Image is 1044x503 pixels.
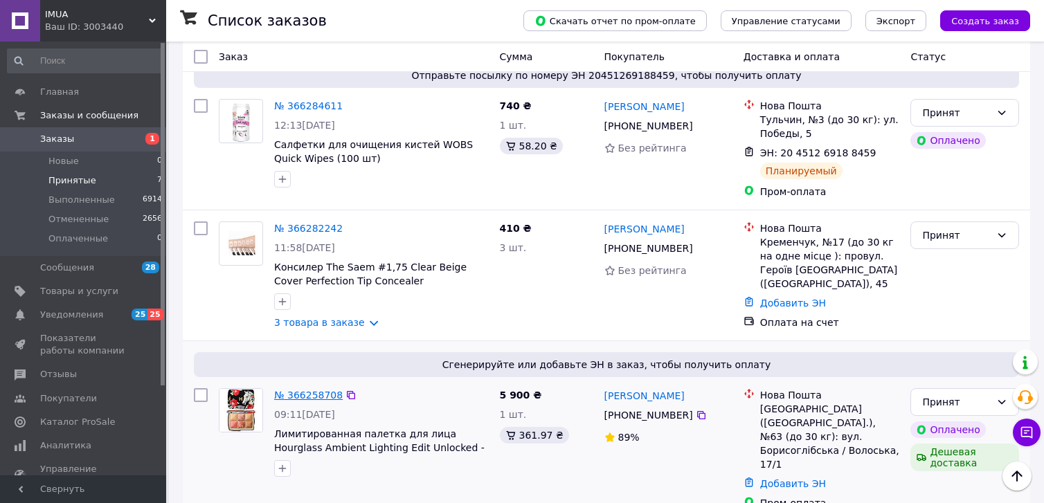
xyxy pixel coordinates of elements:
[922,394,991,410] div: Принят
[602,405,696,425] div: [PHONE_NUMBER]
[40,463,128,488] span: Управление сайтом
[922,228,991,243] div: Принят
[40,309,103,321] span: Уведомления
[604,100,685,113] a: [PERSON_NAME]
[922,105,991,120] div: Принят
[760,388,900,402] div: Нова Пошта
[760,163,843,179] div: Планируемый
[760,99,900,113] div: Нова Пошта
[219,221,263,266] a: Фото товару
[208,12,327,29] h1: Список заказов
[40,439,91,452] span: Аналитика
[274,100,343,111] a: № 366284611
[760,185,900,199] div: Пром-оплата
[500,390,542,401] span: 5 900 ₴
[274,139,473,164] a: Салфетки для очищения кистей WOBS Quick Wipes (100 шт)
[40,133,74,145] span: Заказы
[1002,461,1032,491] button: Наверх
[147,309,163,320] span: 25
[618,143,687,154] span: Без рейтинга
[500,409,527,420] span: 1 шт.
[199,68,1014,82] span: Отправьте посылку по номеру ЭН 20451269188459, чтобы получить оплату
[40,86,79,98] span: Главная
[618,432,640,443] span: 89%
[500,223,532,234] span: 410 ₴
[48,174,96,187] span: Принятые
[40,285,118,298] span: Товары и услуги
[274,390,343,401] a: № 366258708
[602,239,696,258] div: [PHONE_NUMBER]
[523,10,707,31] button: Скачать отчет по пром-оплате
[274,242,335,253] span: 11:58[DATE]
[910,51,946,62] span: Статус
[157,232,162,245] span: 0
[604,222,685,236] a: [PERSON_NAME]
[142,262,159,273] span: 28
[145,133,159,145] span: 1
[760,113,900,140] div: Тульчин, №3 (до 30 кг): ул. Победы, 5
[500,138,563,154] div: 58.20 ₴
[143,194,162,206] span: 6914
[876,16,915,26] span: Экспорт
[500,120,527,131] span: 1 шт.
[40,392,97,405] span: Покупатели
[760,221,900,235] div: Нова Пошта
[602,116,696,136] div: [PHONE_NUMBER]
[45,8,149,21] span: IMUA
[760,315,900,329] div: Оплата на счет
[760,147,876,158] span: ЭН: 20 4512 6918 8459
[219,99,263,143] a: Фото товару
[910,132,985,149] div: Оплачено
[760,402,900,471] div: [GEOGRAPHIC_DATA] ([GEOGRAPHIC_DATA].), №63 (до 30 кг): вул. Борисоглібська / Волоська, 17/1
[48,155,79,167] span: Новые
[48,213,109,226] span: Отмененные
[500,242,527,253] span: 3 шт.
[500,427,569,443] div: 361.97 ₴
[157,174,162,187] span: 7
[48,232,108,245] span: Оплаченные
[40,416,115,428] span: Каталог ProSale
[143,213,162,226] span: 2656
[40,368,77,381] span: Отзывы
[157,155,162,167] span: 0
[500,51,533,62] span: Сумма
[500,100,532,111] span: 740 ₴
[40,262,94,274] span: Сообщения
[219,389,262,432] img: Фото товару
[274,262,467,286] a: Консилер The Saem #1,75 Clear Beige Cover Perfection Tip Concealer
[199,358,1014,372] span: Сгенерируйте или добавьте ЭН в заказ, чтобы получить оплату
[219,51,248,62] span: Заказ
[910,421,985,438] div: Оплачено
[7,48,163,73] input: Поиск
[40,109,138,122] span: Заказы и сообщения
[132,309,147,320] span: 25
[274,317,365,328] a: 3 товара в заказе
[274,409,335,420] span: 09:11[DATE]
[45,21,166,33] div: Ваш ID: 3003440
[760,298,826,309] a: Добавить ЭН
[760,235,900,291] div: Кременчук, №17 (до 30 кг на одне місце ): провул. Героїв [GEOGRAPHIC_DATA] ([GEOGRAPHIC_DATA]), 45
[219,388,263,432] a: Фото товару
[951,16,1019,26] span: Создать заказ
[48,194,115,206] span: Выполненные
[926,15,1030,26] a: Создать заказ
[721,10,852,31] button: Управление статусами
[618,265,687,276] span: Без рейтинга
[604,389,685,403] a: [PERSON_NAME]
[40,332,128,357] span: Показатели работы компании
[228,100,253,143] img: Фото товару
[744,51,840,62] span: Доставка и оплата
[865,10,926,31] button: Экспорт
[910,443,1019,471] div: Дешевая доставка
[274,120,335,131] span: 12:13[DATE]
[274,428,485,467] a: Лимитированная палетка для лица Hourglass Ambient Lighting Edit Unlocked - HORSE 2025
[1013,419,1041,446] button: Чат с покупателем
[760,478,826,489] a: Добавить ЭН
[274,223,343,234] a: № 366282242
[940,10,1030,31] button: Создать заказ
[604,51,665,62] span: Покупатель
[732,16,840,26] span: Управление статусами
